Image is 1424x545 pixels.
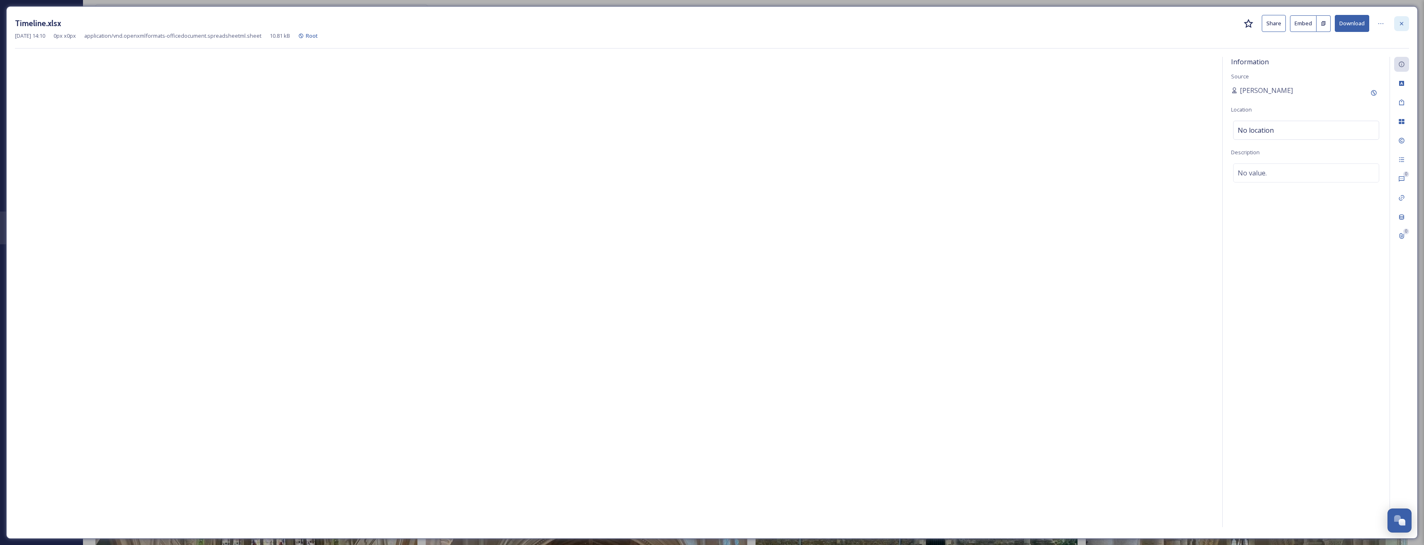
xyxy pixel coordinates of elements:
[1403,171,1409,177] div: 0
[1262,15,1286,32] button: Share
[1387,509,1412,533] button: Open Chat
[270,32,290,40] span: 10.81 kB
[1240,85,1293,95] span: [PERSON_NAME]
[1290,15,1317,32] button: Embed
[1238,125,1274,135] span: No location
[1231,106,1252,113] span: Location
[15,32,45,40] span: [DATE] 14:10
[1231,57,1269,66] span: Information
[1335,15,1369,32] button: Download
[15,17,61,29] h3: Timeline.xlsx
[54,32,76,40] span: 0 px x 0 px
[306,32,318,39] span: Root
[1238,168,1267,178] span: No value.
[15,59,1214,530] iframe: msdoc-iframe
[1231,148,1260,156] span: Description
[84,32,261,40] span: application/vnd.openxmlformats-officedocument.spreadsheetml.sheet
[1403,229,1409,234] div: 0
[1231,73,1249,80] span: Source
